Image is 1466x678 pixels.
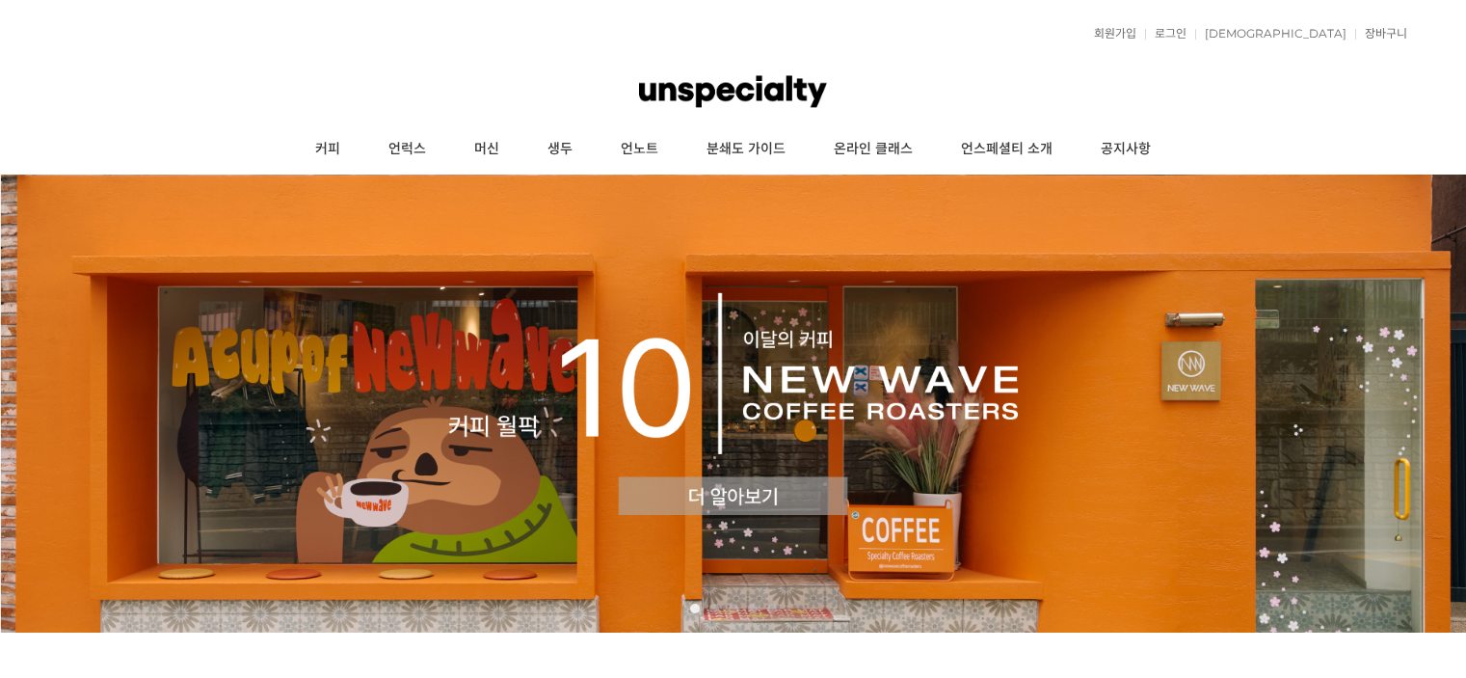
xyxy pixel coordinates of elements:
[810,125,937,174] a: 온라인 클래스
[523,125,597,174] a: 생두
[690,604,700,613] a: 1
[748,604,758,613] a: 4
[1084,28,1136,40] a: 회원가입
[729,604,738,613] a: 3
[709,604,719,613] a: 2
[1077,125,1175,174] a: 공지사항
[767,604,777,613] a: 5
[1355,28,1407,40] a: 장바구니
[597,125,682,174] a: 언노트
[1145,28,1186,40] a: 로그인
[364,125,450,174] a: 언럭스
[639,63,826,121] img: 언스페셜티 몰
[450,125,523,174] a: 머신
[937,125,1077,174] a: 언스페셜티 소개
[291,125,364,174] a: 커피
[682,125,810,174] a: 분쇄도 가이드
[1195,28,1346,40] a: [DEMOGRAPHIC_DATA]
